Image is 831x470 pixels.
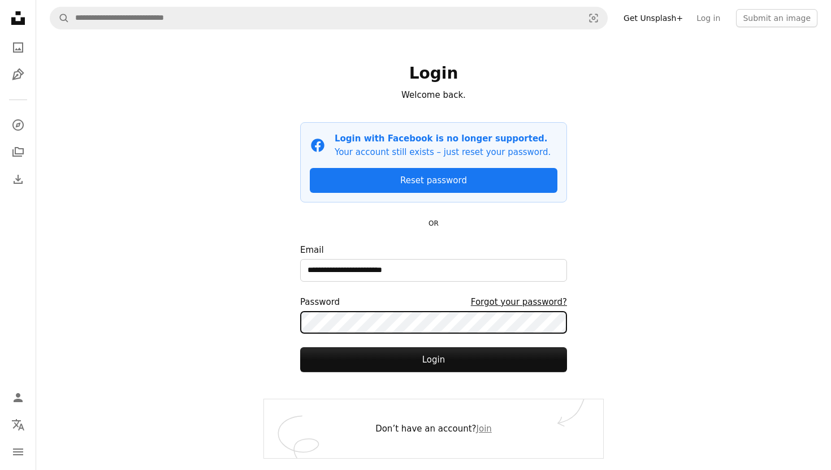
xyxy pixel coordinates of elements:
[300,88,567,102] p: Welcome back.
[7,114,29,136] a: Explore
[264,399,603,458] div: Don’t have an account?
[300,243,567,282] label: Email
[580,7,607,29] button: Visual search
[335,145,551,159] p: Your account still exists – just reset your password.
[300,63,567,84] h1: Login
[335,132,551,145] p: Login with Facebook is no longer supported.
[50,7,70,29] button: Search Unsplash
[300,347,567,372] button: Login
[617,9,690,27] a: Get Unsplash+
[7,441,29,463] button: Menu
[7,63,29,86] a: Illustrations
[7,413,29,436] button: Language
[690,9,727,27] a: Log in
[310,168,557,193] a: Reset password
[50,7,608,29] form: Find visuals sitewide
[300,259,567,282] input: Email
[7,168,29,191] a: Download History
[7,141,29,163] a: Collections
[7,7,29,32] a: Home — Unsplash
[7,36,29,59] a: Photos
[471,295,567,309] a: Forgot your password?
[300,295,567,309] div: Password
[300,311,567,334] input: PasswordForgot your password?
[477,424,492,434] a: Join
[429,219,439,227] small: OR
[7,386,29,409] a: Log in / Sign up
[736,9,817,27] button: Submit an image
